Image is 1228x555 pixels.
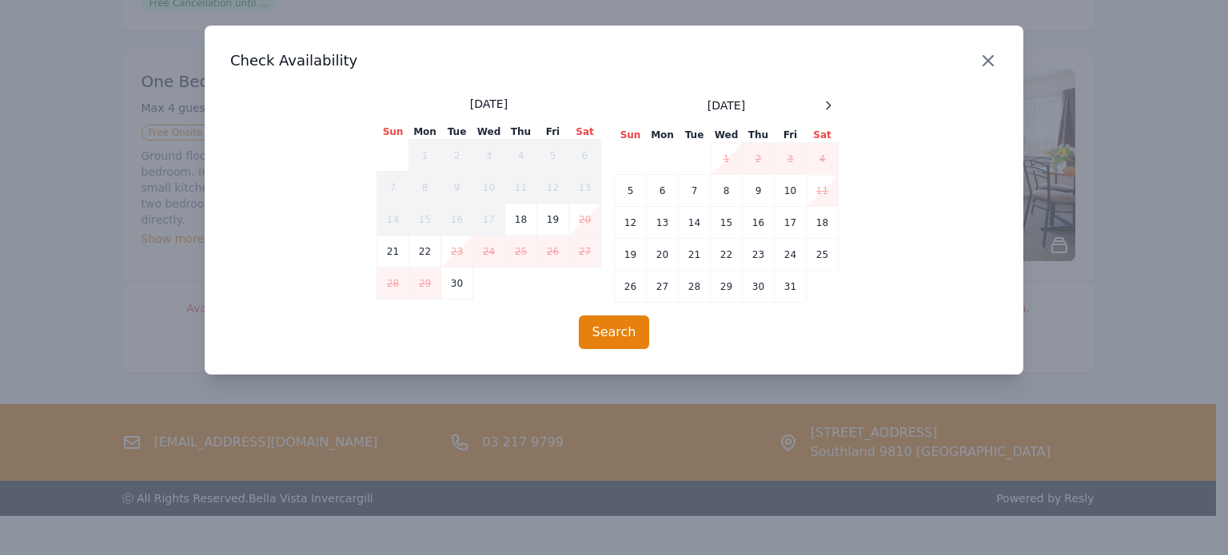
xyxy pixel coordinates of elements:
td: 2 [743,143,775,175]
td: 3 [775,143,807,175]
td: 1 [409,140,441,172]
th: Wed [473,125,505,140]
td: 9 [743,175,775,207]
td: 21 [679,239,711,271]
td: 4 [505,140,537,172]
td: 25 [807,239,839,271]
td: 13 [569,172,601,204]
td: 30 [441,268,473,299]
td: 14 [377,204,409,236]
td: 26 [537,236,569,268]
td: 23 [441,236,473,268]
td: 20 [569,204,601,236]
td: 15 [711,207,743,239]
span: [DATE] [470,96,508,112]
th: Fri [775,128,807,143]
td: 1 [711,143,743,175]
td: 21 [377,236,409,268]
th: Thu [743,128,775,143]
th: Sat [807,128,839,143]
td: 22 [409,236,441,268]
td: 24 [473,236,505,268]
button: Search [579,315,650,349]
td: 17 [473,204,505,236]
td: 16 [743,207,775,239]
td: 22 [711,239,743,271]
td: 28 [679,271,711,303]
td: 26 [615,271,647,303]
td: 9 [441,172,473,204]
th: Tue [441,125,473,140]
td: 10 [775,175,807,207]
th: Mon [409,125,441,140]
th: Mon [647,128,679,143]
td: 16 [441,204,473,236]
td: 6 [647,175,679,207]
td: 25 [505,236,537,268]
td: 23 [743,239,775,271]
td: 14 [679,207,711,239]
th: Sun [615,128,647,143]
th: Sat [569,125,601,140]
td: 11 [505,172,537,204]
td: 27 [647,271,679,303]
span: [DATE] [708,97,745,113]
td: 17 [775,207,807,239]
td: 28 [377,268,409,299]
th: Sun [377,125,409,140]
td: 10 [473,172,505,204]
td: 27 [569,236,601,268]
td: 15 [409,204,441,236]
th: Tue [679,128,711,143]
td: 29 [711,271,743,303]
td: 20 [647,239,679,271]
td: 7 [377,172,409,204]
td: 12 [537,172,569,204]
td: 8 [409,172,441,204]
td: 13 [647,207,679,239]
th: Wed [711,128,743,143]
th: Fri [537,125,569,140]
h3: Check Availability [230,51,998,70]
td: 8 [711,175,743,207]
td: 18 [505,204,537,236]
td: 4 [807,143,839,175]
td: 11 [807,175,839,207]
td: 5 [537,140,569,172]
td: 2 [441,140,473,172]
td: 30 [743,271,775,303]
td: 24 [775,239,807,271]
td: 5 [615,175,647,207]
td: 6 [569,140,601,172]
td: 19 [615,239,647,271]
td: 7 [679,175,711,207]
td: 18 [807,207,839,239]
td: 29 [409,268,441,299]
th: Thu [505,125,537,140]
td: 19 [537,204,569,236]
td: 3 [473,140,505,172]
td: 12 [615,207,647,239]
td: 31 [775,271,807,303]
